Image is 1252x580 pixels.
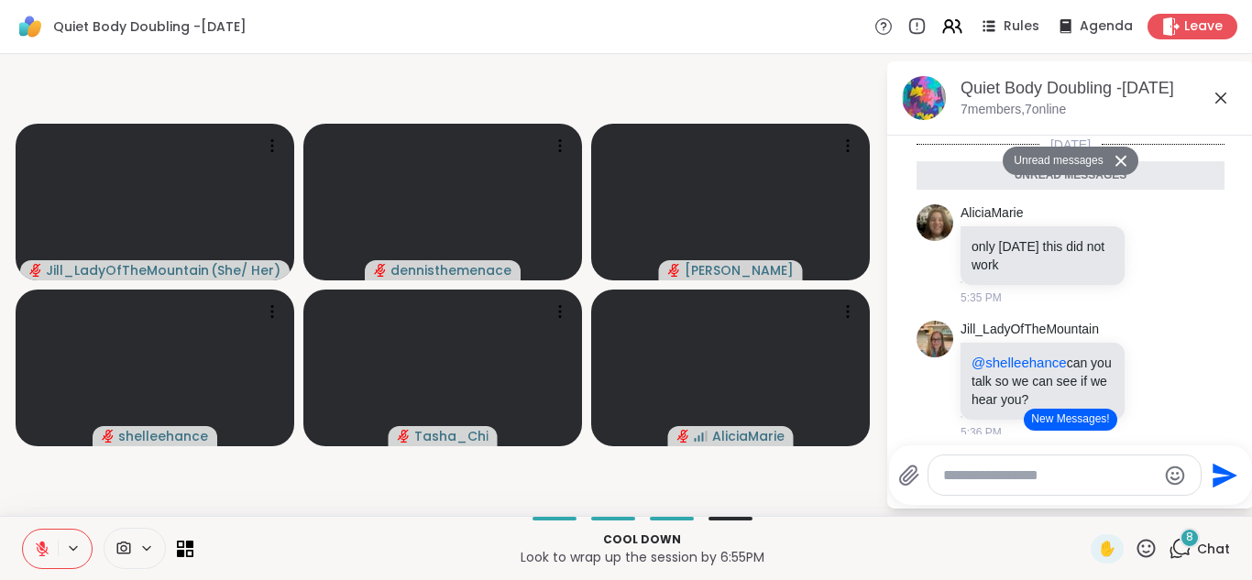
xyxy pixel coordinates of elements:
button: Emoji picker [1164,465,1186,487]
img: Quiet Body Doubling -Sunday , Sep 07 [902,76,946,120]
span: Leave [1184,17,1223,36]
p: Look to wrap up the session by 6:55PM [204,548,1080,566]
span: AliciaMarie [712,427,785,445]
a: Jill_LadyOfTheMountain [961,321,1099,339]
button: Send [1202,454,1243,496]
p: Cool down [204,531,1080,548]
span: Rules [1004,17,1039,36]
span: 5:35 PM [961,290,1002,306]
p: can you talk so we can see if we hear you? [972,354,1114,409]
textarea: Type your message [943,466,1157,485]
span: dennisthemenace [390,261,511,279]
span: Agenda [1080,17,1133,36]
span: audio-muted [668,264,681,277]
img: ShareWell Logomark [15,11,46,42]
span: 8 [1186,530,1193,545]
span: @shelleehance [972,355,1067,370]
img: https://sharewell-space-live.sfo3.digitaloceanspaces.com/user-generated/2564abe4-c444-4046-864b-7... [917,321,953,357]
a: AliciaMarie [961,204,1023,223]
span: Quiet Body Doubling -[DATE] [53,17,247,36]
span: audio-muted [102,430,115,443]
span: audio-muted [677,430,690,443]
p: only [DATE] this did not work [972,237,1114,274]
img: https://sharewell-space-live.sfo3.digitaloceanspaces.com/user-generated/ddf01a60-9946-47ee-892f-d... [917,204,953,241]
button: Unread messages [1003,147,1108,176]
p: 7 members, 7 online [961,101,1066,119]
span: Tasha_Chi [414,427,489,445]
span: audio-muted [374,264,387,277]
button: New Messages! [1024,409,1116,431]
div: Unread messages [917,161,1225,191]
span: audio-muted [29,264,42,277]
span: Jill_LadyOfTheMountain [46,261,209,279]
span: [PERSON_NAME] [685,261,794,279]
div: Quiet Body Doubling -[DATE] [961,77,1239,100]
span: ( She/ Her ) [211,261,280,279]
span: ✋ [1098,538,1116,560]
span: 5:36 PM [961,424,1002,441]
span: Chat [1197,540,1230,558]
span: audio-muted [398,430,411,443]
span: shelleehance [118,427,208,445]
span: [DATE] [1039,136,1102,154]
